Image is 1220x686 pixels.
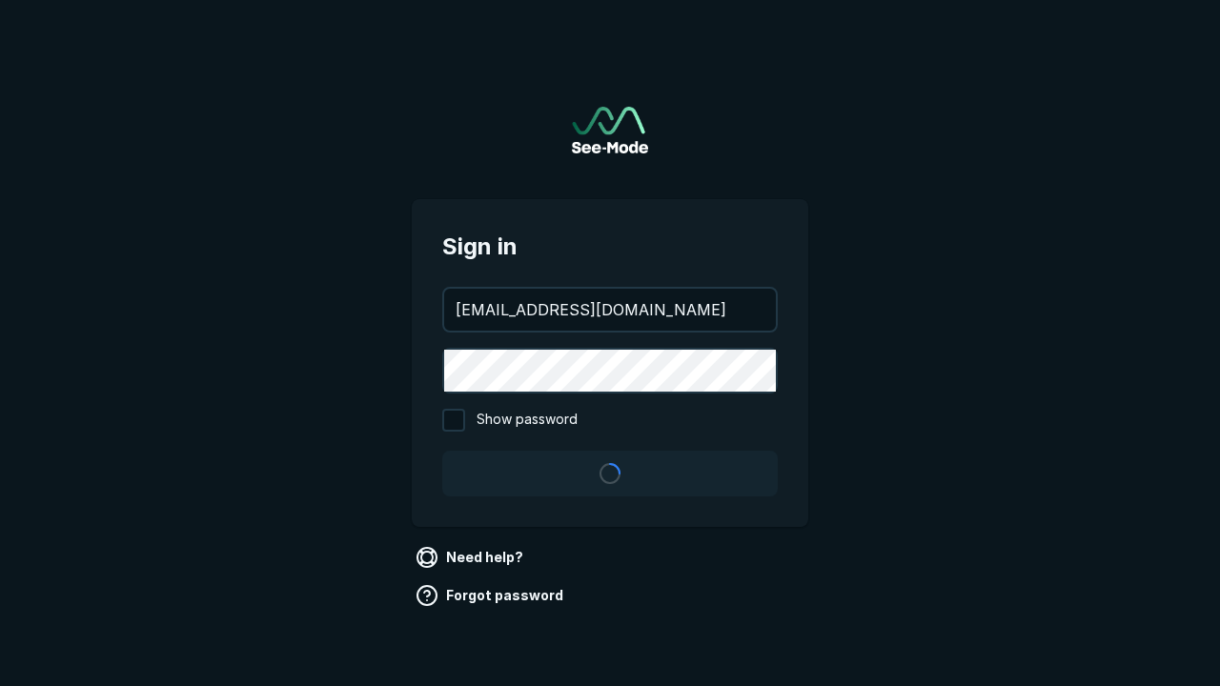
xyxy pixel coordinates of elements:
a: Go to sign in [572,107,648,153]
img: See-Mode Logo [572,107,648,153]
input: your@email.com [444,289,776,331]
a: Need help? [412,542,531,573]
a: Forgot password [412,580,571,611]
span: Show password [477,409,578,432]
span: Sign in [442,230,778,264]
